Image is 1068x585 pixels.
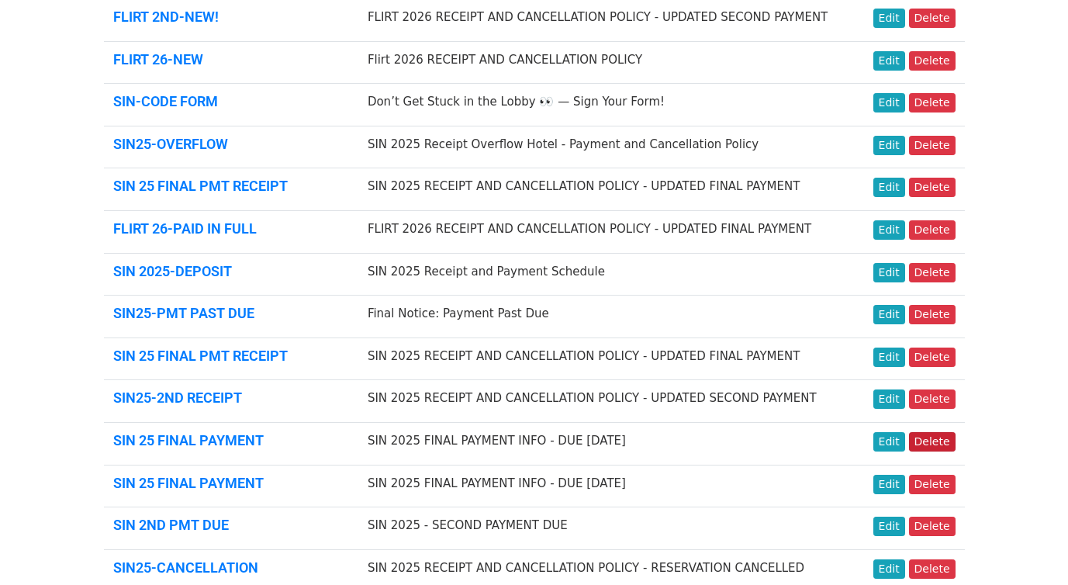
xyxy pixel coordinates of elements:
[873,305,905,324] a: Edit
[909,517,956,536] a: Delete
[909,389,956,409] a: Delete
[909,51,956,71] a: Delete
[358,41,859,84] td: Flirt 2026 RECEIPT AND CANCELLATION POLICY
[873,51,905,71] a: Edit
[873,389,905,409] a: Edit
[873,348,905,367] a: Edit
[873,517,905,536] a: Edit
[909,475,956,494] a: Delete
[990,511,1068,585] iframe: Chat Widget
[358,210,859,253] td: FLIRT 2026 RECEIPT AND CANCELLATION POLICY - UPDATED FINAL PAYMENT
[909,136,956,155] a: Delete
[873,475,905,494] a: Edit
[113,348,288,364] a: SIN 25 FINAL PMT RECEIPT
[873,93,905,112] a: Edit
[113,305,254,321] a: SIN25-PMT PAST DUE
[358,168,859,211] td: SIN 2025 RECEIPT AND CANCELLATION POLICY - UPDATED FINAL PAYMENT
[113,432,264,448] a: SIN 25 FINAL PAYMENT
[358,337,859,380] td: SIN 2025 RECEIPT AND CANCELLATION POLICY - UPDATED FINAL PAYMENT
[113,93,218,109] a: SIN-CODE FORM
[358,253,859,296] td: SIN 2025 Receipt and Payment Schedule
[909,220,956,240] a: Delete
[113,559,258,576] a: SIN25-CANCELLATION
[113,389,242,406] a: SIN25-2ND RECEIPT
[909,305,956,324] a: Delete
[358,126,859,168] td: SIN 2025 Receipt Overflow Hotel - Payment and Cancellation Policy
[358,507,859,550] td: SIN 2025 - SECOND PAYMENT DUE
[113,9,219,25] a: FLIRT 2ND-NEW!
[358,84,859,126] td: Don’t Get Stuck in the Lobby 👀 — Sign Your Form!
[358,380,859,423] td: SIN 2025 RECEIPT AND CANCELLATION POLICY - UPDATED SECOND PAYMENT
[909,93,956,112] a: Delete
[909,178,956,197] a: Delete
[113,136,228,152] a: SIN25-OVERFLOW
[909,263,956,282] a: Delete
[873,263,905,282] a: Edit
[873,136,905,155] a: Edit
[113,263,232,279] a: SIN 2025-DEPOSIT
[113,475,264,491] a: SIN 25 FINAL PAYMENT
[909,9,956,28] a: Delete
[358,296,859,338] td: Final Notice: Payment Past Due
[113,220,257,237] a: FLIRT 26-PAID IN FULL
[873,178,905,197] a: Edit
[358,422,859,465] td: SIN 2025 FINAL PAYMENT INFO - DUE [DATE]
[113,51,203,67] a: FLIRT 26-NEW
[873,9,905,28] a: Edit
[873,220,905,240] a: Edit
[909,432,956,452] a: Delete
[909,348,956,367] a: Delete
[113,517,229,533] a: SIN 2ND PMT DUE
[909,559,956,579] a: Delete
[873,559,905,579] a: Edit
[113,178,288,194] a: SIN 25 FINAL PMT RECEIPT
[873,432,905,452] a: Edit
[358,465,859,507] td: SIN 2025 FINAL PAYMENT INFO - DUE [DATE]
